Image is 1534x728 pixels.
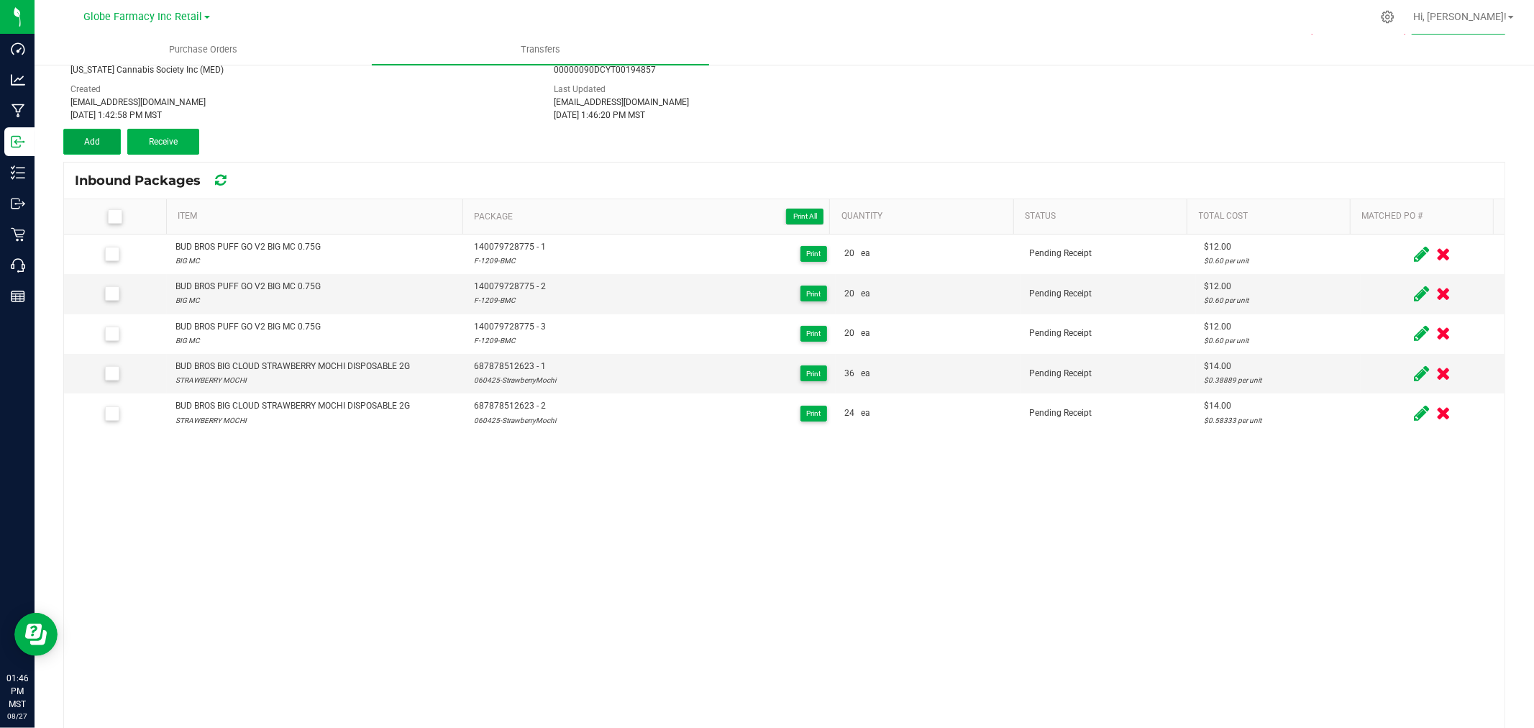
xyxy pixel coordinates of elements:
[807,370,821,378] span: Print
[1030,288,1092,299] span: Pending Receipt
[800,246,827,262] button: Print
[75,168,251,193] div: Inbound Packages
[175,294,321,307] div: BIG MC
[807,409,821,417] span: Print
[474,208,824,225] a: PackagePrint AllSortable
[844,287,854,301] span: 20
[841,211,1008,222] a: QuantitySortable
[175,414,410,427] div: STRAWBERRY MOCHI
[1205,240,1352,254] div: $12.00
[175,254,321,268] div: BIG MC
[1030,408,1092,418] span: Pending Receipt
[150,43,257,56] span: Purchase Orders
[861,287,870,301] span: ea
[861,367,870,381] span: ea
[807,250,821,258] span: Print
[807,290,821,298] span: Print
[1025,211,1182,222] a: StatusSortable
[6,711,28,722] p: 08/27
[11,73,25,87] inline-svg: Analytics
[175,320,321,334] div: BUD BROS PUFF GO V2 BIG MC 0.75G
[474,240,546,254] span: 140079728775 - 1
[1205,254,1352,268] div: $0.60 per unit
[1413,11,1507,22] span: Hi, [PERSON_NAME]!
[844,406,854,420] span: 24
[1199,211,1345,222] a: Total CostSortable
[149,137,178,147] span: Receive
[175,334,321,347] div: BIG MC
[474,294,546,307] div: F-1209-BMC
[70,109,532,122] div: [DATE] 1:42:58 PM MST
[793,212,817,220] span: Print All
[175,373,410,387] div: STRAWBERRY MOCHI
[800,326,827,342] button: Print
[861,327,870,340] span: ea
[1205,334,1352,347] div: $0.60 per unit
[84,11,203,23] span: Globe Farmacy Inc Retail
[35,35,372,65] a: Purchase Orders
[807,329,821,337] span: Print
[6,672,28,711] p: 01:46 PM MST
[844,367,854,381] span: 36
[1205,294,1352,307] div: $0.60 per unit
[501,43,580,56] span: Transfers
[474,320,546,334] span: 140079728775 - 3
[844,247,854,260] span: 20
[1030,368,1092,378] span: Pending Receipt
[1205,414,1352,427] div: $0.58333 per unit
[175,360,410,373] div: BUD BROS BIG CLOUD STRAWBERRY MOCHI DISPOSABLE 2G
[1205,320,1352,334] div: $12.00
[1205,373,1352,387] div: $0.38889 per unit
[11,42,25,56] inline-svg: Dashboard
[63,129,121,155] button: Add
[11,135,25,149] inline-svg: Inbound
[1362,211,1488,222] a: Matched PO #Sortable
[474,373,556,387] div: 060425-StrawberryMochi
[1205,360,1352,373] div: $14.00
[474,280,546,294] span: 140079728775 - 2
[861,406,870,420] span: ea
[127,129,206,155] submit-button: Receive inventory against this transfer
[84,137,100,147] span: Add
[11,165,25,180] inline-svg: Inventory
[175,399,410,413] div: BUD BROS BIG CLOUD STRAWBERRY MOCHI DISPOSABLE 2G
[70,84,101,94] span: Created
[554,96,1015,109] div: [EMAIL_ADDRESS][DOMAIN_NAME]
[800,286,827,301] button: Print
[11,227,25,242] inline-svg: Retail
[70,63,532,76] div: [US_STATE] Cannabis Society Inc (MED)
[1030,328,1092,338] span: Pending Receipt
[844,327,854,340] span: 20
[11,258,25,273] inline-svg: Call Center
[474,360,556,373] span: 687878512623 - 1
[474,254,546,268] div: F-1209-BMC
[175,240,321,254] div: BUD BROS PUFF GO V2 BIG MC 0.75G
[474,334,546,347] div: F-1209-BMC
[175,280,321,294] div: BUD BROS PUFF GO V2 BIG MC 0.75G
[861,247,870,260] span: ea
[372,35,709,65] a: Transfers
[474,399,556,413] span: 687878512623 - 2
[554,84,606,94] span: Last Updated
[1205,280,1352,294] div: $12.00
[800,365,827,381] button: Print
[11,104,25,118] inline-svg: Manufacturing
[11,196,25,211] inline-svg: Outbound
[474,208,824,225] span: Package
[800,406,827,422] button: Print
[11,289,25,304] inline-svg: Reports
[127,129,199,155] button: Receive
[1030,248,1092,258] span: Pending Receipt
[554,109,1015,122] div: [DATE] 1:46:20 PM MST
[474,414,556,427] div: 060425-StrawberryMochi
[1379,10,1397,24] div: Manage settings
[1205,399,1352,413] div: $14.00
[70,96,532,109] div: [EMAIL_ADDRESS][DOMAIN_NAME]
[554,63,1015,76] div: 00000090DCYT00194857
[786,209,823,224] button: Print All
[178,211,457,222] a: ItemSortable
[14,613,58,656] iframe: Resource center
